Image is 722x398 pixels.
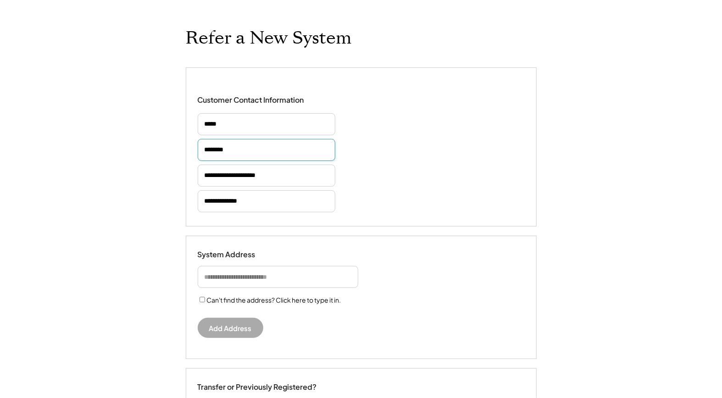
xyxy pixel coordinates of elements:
button: Add Address [198,318,263,338]
div: System Address [198,250,289,260]
div: Customer Contact Information [198,95,304,105]
div: Transfer or Previously Registered? [198,382,317,392]
h1: Refer a New System [186,28,352,49]
label: Can't find the address? Click here to type it in. [206,296,341,304]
